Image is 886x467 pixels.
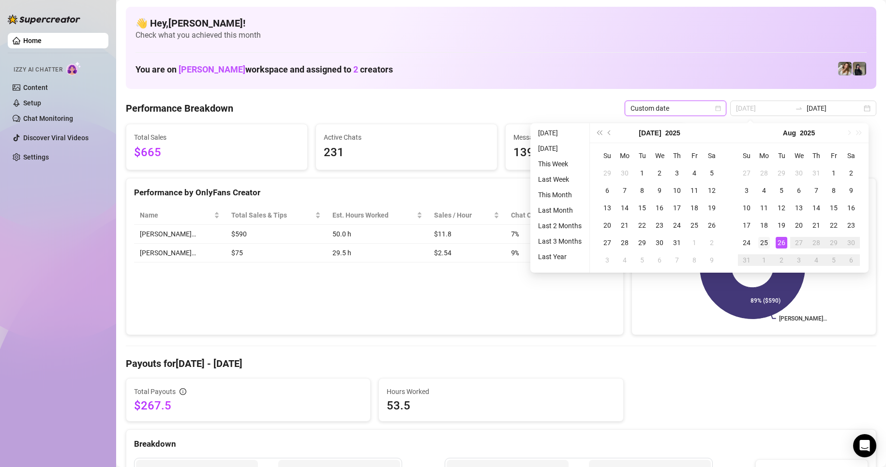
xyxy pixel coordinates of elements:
span: 231 [324,144,489,162]
div: 16 [654,202,665,214]
li: [DATE] [534,127,586,139]
td: 2025-08-08 [686,251,703,269]
td: 2025-08-04 [755,182,773,199]
th: Su [738,147,755,164]
td: 2025-07-25 [686,217,703,234]
td: 2025-09-05 [825,251,842,269]
li: This Month [534,189,586,201]
span: 9 % [511,248,526,258]
td: 2025-07-18 [686,199,703,217]
img: AI Chatter [66,61,81,75]
div: 5 [776,185,787,196]
div: 6 [601,185,613,196]
td: 2025-08-06 [651,251,668,269]
div: 17 [741,219,752,231]
div: 30 [793,167,805,179]
td: 2025-07-16 [651,199,668,217]
div: 9 [654,185,665,196]
div: 29 [776,167,787,179]
span: Messages Sent [513,132,679,143]
span: Custom date [631,101,721,116]
td: 2025-07-20 [599,217,616,234]
div: 1 [636,167,648,179]
td: 2025-07-17 [668,199,686,217]
div: 25 [758,237,770,248]
div: 29 [636,237,648,248]
div: 5 [636,254,648,266]
div: 14 [619,202,631,214]
div: 25 [689,219,700,231]
div: 3 [793,254,805,266]
td: 2025-08-07 [808,182,825,199]
td: 2025-08-09 [703,251,721,269]
div: 12 [706,185,718,196]
td: 2025-07-31 [808,164,825,182]
th: Tu [633,147,651,164]
th: We [790,147,808,164]
div: 31 [671,237,683,248]
td: 2025-07-23 [651,217,668,234]
div: Breakdown [134,438,868,451]
div: 23 [845,219,857,231]
td: $75 [225,244,327,263]
div: 4 [811,254,822,266]
span: Sales / Hour [434,210,492,220]
div: 9 [845,185,857,196]
td: 2025-08-08 [825,182,842,199]
td: 2025-08-01 [825,164,842,182]
div: 15 [828,202,840,214]
input: Start date [736,103,791,114]
td: 2025-08-11 [755,199,773,217]
td: 2025-08-03 [599,251,616,269]
th: Th [668,147,686,164]
td: 2025-07-26 [703,217,721,234]
td: 2025-07-19 [703,199,721,217]
div: 13 [601,202,613,214]
span: Total Sales & Tips [231,210,313,220]
div: 2 [654,167,665,179]
td: 2025-08-24 [738,234,755,251]
div: 14 [811,202,822,214]
td: 2025-07-10 [668,182,686,199]
td: 2025-08-22 [825,217,842,234]
td: 2025-07-08 [633,182,651,199]
span: Active Chats [324,132,489,143]
button: Choose a month [783,123,796,143]
td: 2025-08-30 [842,234,860,251]
div: 9 [706,254,718,266]
td: 2025-08-27 [790,234,808,251]
th: Sa [703,147,721,164]
span: Izzy AI Chatter [14,65,62,74]
div: Performance by OnlyFans Creator [134,186,616,199]
th: Sa [842,147,860,164]
div: 30 [654,237,665,248]
div: 31 [811,167,822,179]
img: Anna [853,62,866,75]
div: 3 [601,254,613,266]
th: Mo [755,147,773,164]
button: Last year (Control + left) [594,123,604,143]
td: 2025-08-09 [842,182,860,199]
div: 18 [689,202,700,214]
th: Th [808,147,825,164]
th: We [651,147,668,164]
div: 2 [845,167,857,179]
td: 2025-07-01 [633,164,651,182]
div: 7 [811,185,822,196]
span: calendar [715,105,721,111]
h4: Performance Breakdown [126,102,233,115]
li: Last Year [534,251,586,263]
li: Last 3 Months [534,235,586,247]
li: [DATE] [534,143,586,154]
img: logo-BBDzfeDw.svg [8,15,80,24]
td: 2025-09-03 [790,251,808,269]
td: 2025-07-27 [738,164,755,182]
td: 2025-08-19 [773,217,790,234]
span: Total Sales [134,132,300,143]
span: [PERSON_NAME] [179,64,245,74]
div: 28 [758,167,770,179]
div: 20 [601,219,613,231]
span: 2 [353,64,358,74]
td: 2025-09-02 [773,251,790,269]
td: 2025-08-18 [755,217,773,234]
